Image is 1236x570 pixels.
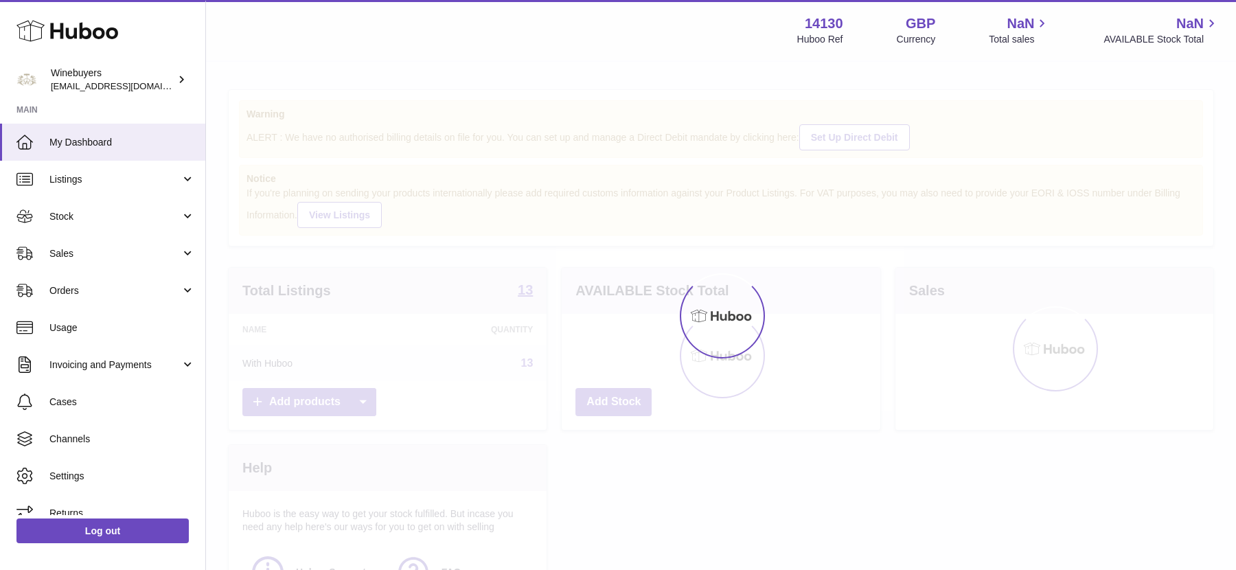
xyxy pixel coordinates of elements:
[49,247,181,260] span: Sales
[906,14,935,33] strong: GBP
[16,69,37,90] img: ben@winebuyers.com
[49,396,195,409] span: Cases
[897,33,936,46] div: Currency
[1103,14,1220,46] a: NaN AVAILABLE Stock Total
[49,507,195,520] span: Returns
[51,80,202,91] span: [EMAIL_ADDRESS][DOMAIN_NAME]
[49,433,195,446] span: Channels
[49,321,195,334] span: Usage
[1103,33,1220,46] span: AVAILABLE Stock Total
[1007,14,1034,33] span: NaN
[49,173,181,186] span: Listings
[989,33,1050,46] span: Total sales
[797,33,843,46] div: Huboo Ref
[16,518,189,543] a: Log out
[49,136,195,149] span: My Dashboard
[49,358,181,372] span: Invoicing and Payments
[1176,14,1204,33] span: NaN
[49,284,181,297] span: Orders
[49,470,195,483] span: Settings
[989,14,1050,46] a: NaN Total sales
[805,14,843,33] strong: 14130
[51,67,174,93] div: Winebuyers
[49,210,181,223] span: Stock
